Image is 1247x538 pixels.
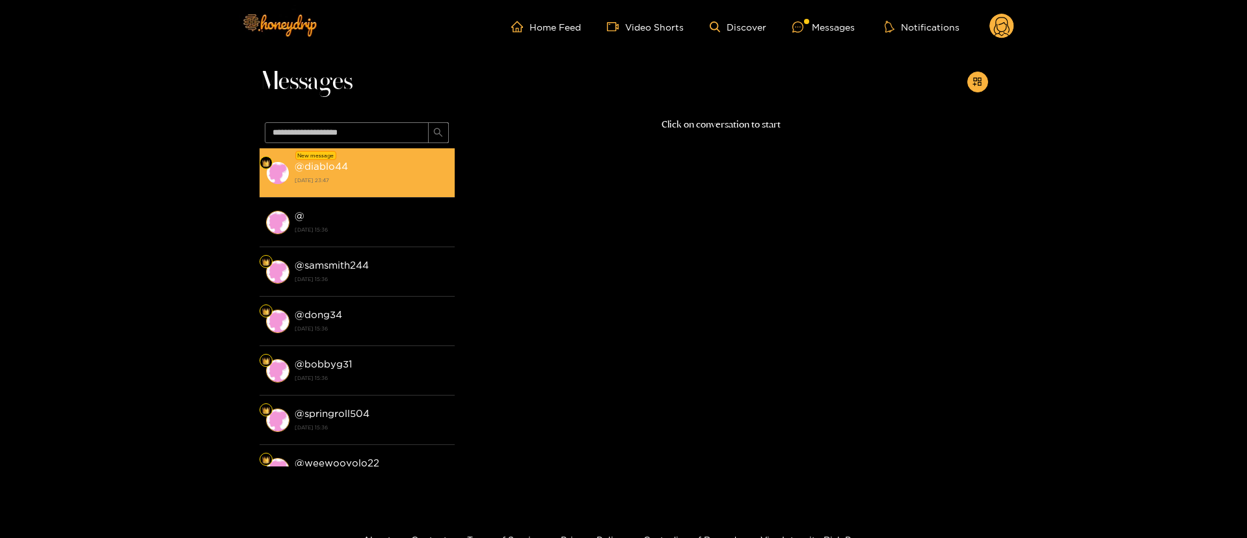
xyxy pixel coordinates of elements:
[295,224,448,235] strong: [DATE] 15:36
[511,21,530,33] span: home
[295,260,369,271] strong: @ samsmith244
[262,456,270,464] img: Fan Level
[295,372,448,384] strong: [DATE] 15:36
[266,161,289,185] img: conversation
[881,20,963,33] button: Notifications
[266,458,289,481] img: conversation
[262,407,270,414] img: Fan Level
[295,273,448,285] strong: [DATE] 15:36
[428,122,449,143] button: search
[295,323,448,334] strong: [DATE] 15:36
[511,21,581,33] a: Home Feed
[967,72,988,92] button: appstore-add
[262,159,270,167] img: Fan Level
[710,21,766,33] a: Discover
[260,66,353,98] span: Messages
[295,174,448,186] strong: [DATE] 23:47
[295,422,448,433] strong: [DATE] 15:36
[792,20,855,34] div: Messages
[266,359,289,383] img: conversation
[295,161,348,172] strong: @ diablo44
[433,128,443,139] span: search
[455,117,988,132] p: Click on conversation to start
[295,358,352,370] strong: @ bobbyg31
[266,310,289,333] img: conversation
[607,21,625,33] span: video-camera
[295,151,336,160] div: New message
[266,260,289,284] img: conversation
[262,357,270,365] img: Fan Level
[295,408,369,419] strong: @ springroll504
[262,258,270,266] img: Fan Level
[262,308,270,316] img: Fan Level
[266,211,289,234] img: conversation
[295,309,342,320] strong: @ dong34
[295,210,304,221] strong: @
[266,409,289,432] img: conversation
[295,457,379,468] strong: @ weewooyolo22
[972,77,982,88] span: appstore-add
[607,21,684,33] a: Video Shorts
